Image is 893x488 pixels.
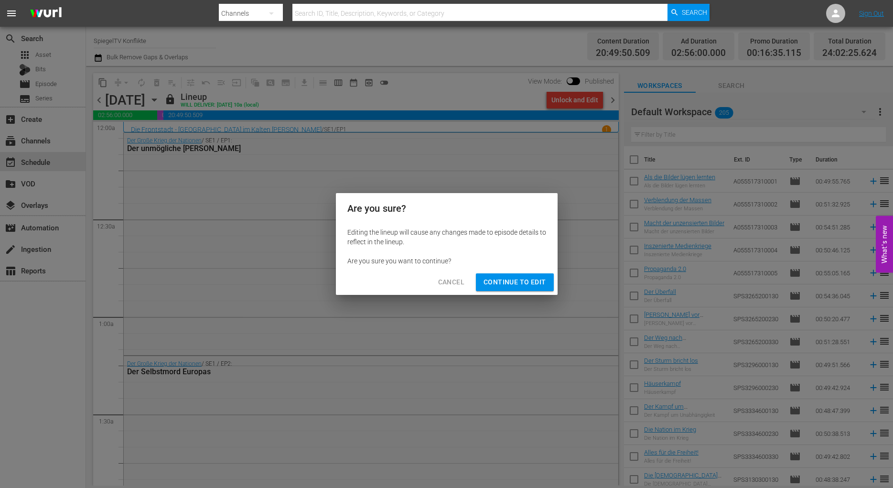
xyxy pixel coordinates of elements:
[347,201,546,216] h2: Are you sure?
[859,10,884,17] a: Sign Out
[484,276,546,288] span: Continue to Edit
[6,8,17,19] span: menu
[23,2,69,25] img: ans4CAIJ8jUAAAAAAAAAAAAAAAAAAAAAAAAgQb4GAAAAAAAAAAAAAAAAAAAAAAAAJMjXAAAAAAAAAAAAAAAAAAAAAAAAgAT5G...
[430,273,472,291] button: Cancel
[682,4,707,21] span: Search
[476,273,553,291] button: Continue to Edit
[438,276,464,288] span: Cancel
[347,228,546,247] div: Editing the lineup will cause any changes made to episode details to reflect in the lineup.
[347,256,546,266] div: Are you sure you want to continue?
[876,216,893,272] button: Open Feedback Widget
